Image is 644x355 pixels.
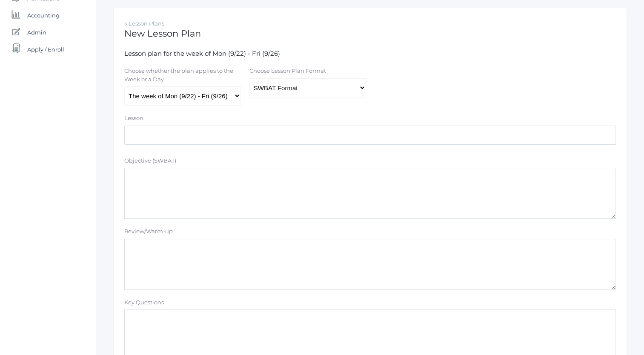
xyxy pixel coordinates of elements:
[124,49,280,57] span: Lesson plan for the week of Mon (9/22) - Fri (9/26)
[124,227,173,236] label: Review/Warm-up
[27,7,60,24] span: Accounting
[124,20,164,27] a: < Lesson Plans
[249,67,326,75] label: Choose Lesson Plan Format
[124,67,240,83] label: Choose whether the plan applies to the Week or a Day
[124,114,143,123] label: Lesson
[124,29,616,38] h1: New Lesson Plan
[124,157,176,165] label: Objective (SWBAT)
[27,41,64,58] span: Apply / Enroll
[124,298,164,307] label: Key Questions
[27,24,46,41] span: Admin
